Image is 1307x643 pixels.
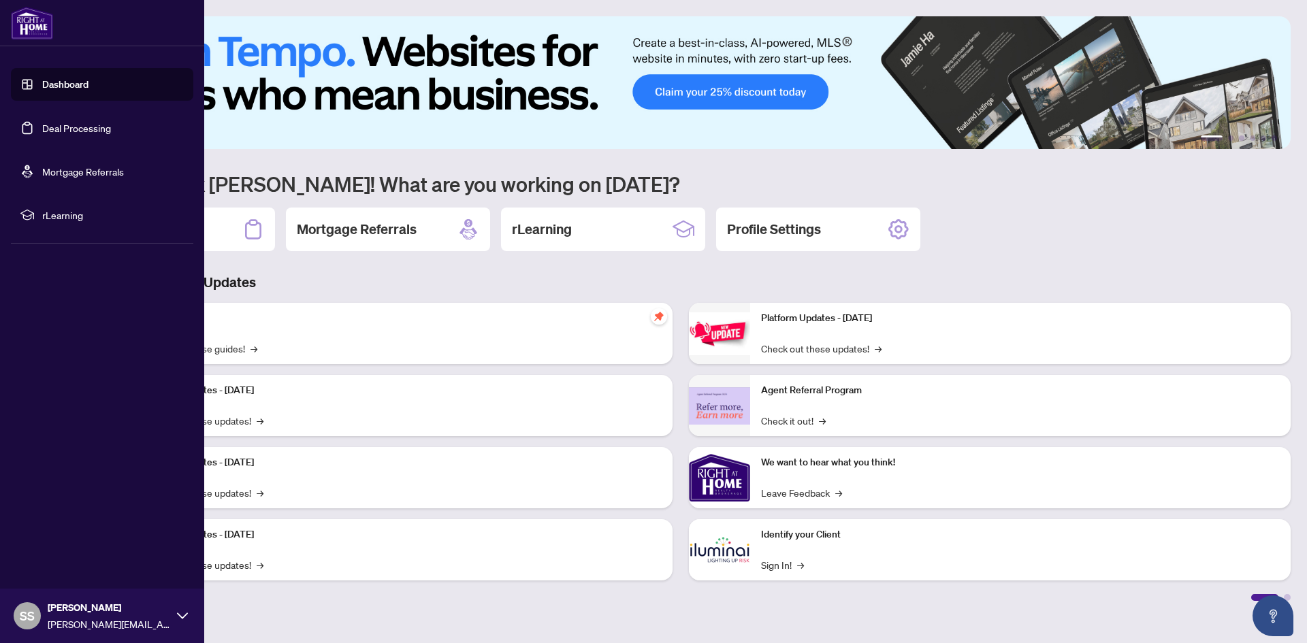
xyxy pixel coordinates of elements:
[42,122,111,134] a: Deal Processing
[1253,595,1293,636] button: Open asap
[71,171,1291,197] h1: Welcome back [PERSON_NAME]! What are you working on [DATE]?
[689,387,750,425] img: Agent Referral Program
[761,557,804,572] a: Sign In!→
[819,413,826,428] span: →
[761,455,1280,470] p: We want to hear what you think!
[42,165,124,178] a: Mortgage Referrals
[689,312,750,355] img: Platform Updates - June 23, 2025
[761,341,882,356] a: Check out these updates!→
[143,455,662,470] p: Platform Updates - [DATE]
[761,485,842,500] a: Leave Feedback→
[1272,135,1277,141] button: 6
[257,413,263,428] span: →
[651,308,667,325] span: pushpin
[835,485,842,500] span: →
[512,220,572,239] h2: rLearning
[797,557,804,572] span: →
[11,7,53,39] img: logo
[689,447,750,508] img: We want to hear what you think!
[48,616,170,631] span: [PERSON_NAME][EMAIL_ADDRESS][PERSON_NAME][DOMAIN_NAME]
[761,413,826,428] a: Check it out!→
[71,16,1291,149] img: Slide 0
[257,557,263,572] span: →
[143,311,662,326] p: Self-Help
[71,273,1291,292] h3: Brokerage & Industry Updates
[727,220,821,239] h2: Profile Settings
[297,220,417,239] h2: Mortgage Referrals
[761,311,1280,326] p: Platform Updates - [DATE]
[251,341,257,356] span: →
[42,208,184,222] span: rLearning
[1201,135,1223,141] button: 1
[42,78,88,90] a: Dashboard
[257,485,263,500] span: →
[1228,135,1233,141] button: 2
[1239,135,1244,141] button: 3
[48,600,170,615] span: [PERSON_NAME]
[1261,135,1266,141] button: 5
[143,383,662,398] p: Platform Updates - [DATE]
[1250,135,1255,141] button: 4
[20,606,35,625] span: SS
[761,527,1280,542] p: Identify your Client
[875,341,882,356] span: →
[761,383,1280,398] p: Agent Referral Program
[143,527,662,542] p: Platform Updates - [DATE]
[689,519,750,580] img: Identify your Client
